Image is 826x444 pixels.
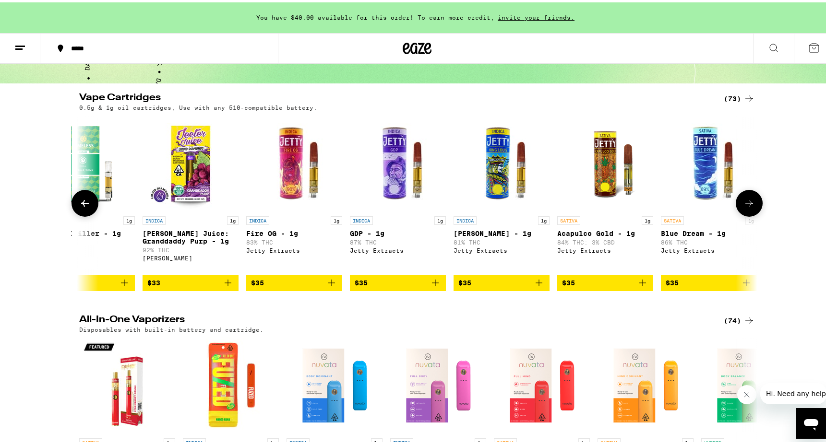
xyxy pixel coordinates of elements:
[642,214,653,222] p: 1g
[557,113,653,209] img: Jetty Extracts - Acapulco Gold - 1g
[661,227,757,235] p: Blue Dream - 1g
[454,113,550,209] img: Jetty Extracts - King Louis - 1g
[143,253,239,259] div: [PERSON_NAME]
[79,324,263,330] p: Disposables with built-in battery and cartridge.
[350,227,446,235] p: GDP - 1g
[355,277,368,284] span: $35
[701,335,797,431] img: Nuvata (CA) - Body 9:1 - Lime - 1g
[494,335,590,431] img: Nuvata (CA) - Mind 9:1 - Strawberry - 1g
[227,214,239,222] p: 1g
[454,272,550,289] button: Add to bag
[246,227,342,235] p: Fire OG - 1g
[538,214,550,222] p: 1g
[79,335,175,431] img: DIME - Strawberry Cough Signature AIO - 1g
[350,237,446,243] p: 87% THC
[183,335,279,431] img: Fuzed - Mango Mama AIO - 1g
[661,113,757,272] a: Open page for Blue Dream - 1g from Jetty Extracts
[737,383,756,402] iframe: Close message
[598,335,694,431] img: Nuvata (CA) - Mind 9:1 - Tangerine - 1g
[246,237,342,243] p: 83% THC
[39,113,135,209] img: Timeless - Cactus Chiller - 1g
[454,214,477,222] p: INDICA
[454,113,550,272] a: Open page for King Louis - 1g from Jetty Extracts
[79,313,708,324] h2: All-In-One Vaporizers
[454,245,550,251] div: Jetty Extracts
[39,227,135,235] p: Cactus Chiller - 1g
[557,227,653,235] p: Acapulco Gold - 1g
[143,272,239,289] button: Add to bag
[454,237,550,243] p: 81% THC
[661,214,684,222] p: SATIVA
[661,113,757,209] img: Jetty Extracts - Blue Dream - 1g
[661,237,757,243] p: 86% THC
[246,113,342,272] a: Open page for Fire OG - 1g from Jetty Extracts
[147,277,160,284] span: $33
[350,245,446,251] div: Jetty Extracts
[557,245,653,251] div: Jetty Extracts
[557,272,653,289] button: Add to bag
[39,272,135,289] button: Add to bag
[331,214,342,222] p: 1g
[557,237,653,243] p: 84% THC: 3% CBD
[143,214,166,222] p: INDICA
[79,91,708,102] h2: Vape Cartridges
[494,12,578,18] span: invite your friends.
[39,237,135,243] p: 85% THC
[390,335,486,431] img: Nuvata (CA) - Body 9:1 - Wild Grape - 1g
[661,272,757,289] button: Add to bag
[287,335,383,431] img: Nuvata (CA) - Body 9:1 - Blueberry - 1g
[458,277,471,284] span: $35
[143,227,239,243] p: [PERSON_NAME] Juice: Granddaddy Purp - 1g
[666,277,679,284] span: $35
[350,113,446,272] a: Open page for GDP - 1g from Jetty Extracts
[557,214,580,222] p: SATIVA
[143,245,239,251] p: 92% THC
[745,214,757,222] p: 1g
[350,113,446,209] img: Jetty Extracts - GDP - 1g
[39,113,135,272] a: Open page for Cactus Chiller - 1g from Timeless
[6,7,69,14] span: Hi. Need any help?
[143,113,239,272] a: Open page for Jeeter Juice: Granddaddy Purp - 1g from Jeeter
[246,214,269,222] p: INDICA
[661,245,757,251] div: Jetty Extracts
[39,245,135,251] div: Timeless
[724,313,755,324] a: (74)
[251,277,264,284] span: $35
[557,113,653,272] a: Open page for Acapulco Gold - 1g from Jetty Extracts
[246,113,342,209] img: Jetty Extracts - Fire OG - 1g
[246,245,342,251] div: Jetty Extracts
[350,272,446,289] button: Add to bag
[256,12,494,18] span: You have $40.00 available for this order! To earn more credit,
[350,214,373,222] p: INDICA
[79,102,317,108] p: 0.5g & 1g oil cartridges, Use with any 510-compatible battery.
[724,91,755,102] a: (73)
[143,113,239,209] img: Jeeter - Jeeter Juice: Granddaddy Purp - 1g
[123,214,135,222] p: 1g
[454,227,550,235] p: [PERSON_NAME] - 1g
[562,277,575,284] span: $35
[434,214,446,222] p: 1g
[246,272,342,289] button: Add to bag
